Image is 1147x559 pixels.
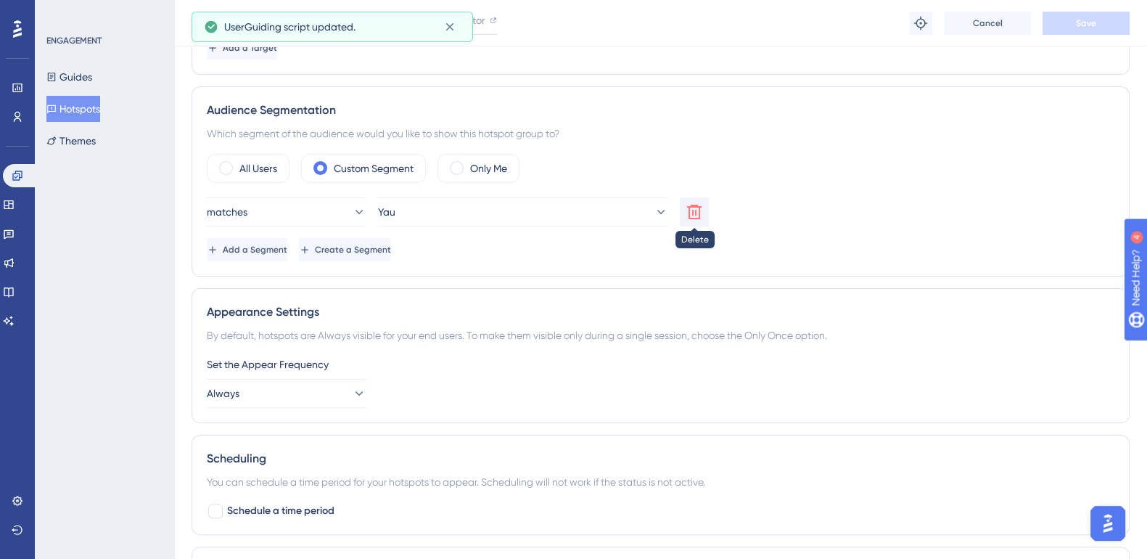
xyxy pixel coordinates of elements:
div: Scheduling [207,450,1114,468]
span: Yau [378,203,395,221]
div: Appearance Settings [207,303,1114,321]
button: Yau [378,197,668,227]
span: Need Help? [34,4,91,21]
span: Save [1076,17,1096,29]
button: matches [207,197,366,227]
iframe: UserGuiding AI Assistant Launcher [1086,502,1130,545]
div: Which segment of the audience would you like to show this hotspot group to? [207,125,1114,142]
div: By default, hotspots are Always visible for your end users. To make them visible only during a si... [207,327,1114,344]
button: Themes [46,128,96,154]
span: UserGuiding script updated. [224,18,355,36]
button: Create a Segment [299,238,391,261]
span: Create a Segment [315,244,391,256]
span: Always [207,385,239,402]
div: 4 [101,7,105,19]
div: Audience Segmentation [207,102,1114,119]
span: Add a Target [223,42,277,54]
span: Add a Segment [223,244,287,256]
span: Cancel [973,17,1003,29]
div: ENGAGEMENT [46,35,102,46]
button: Save [1043,12,1130,35]
span: matches [207,203,247,221]
div: Set the Appear Frequency [207,356,1114,373]
button: Guides [46,64,92,90]
span: Schedule a time period [227,502,334,520]
button: Cancel [944,12,1031,35]
label: Only Me [470,160,507,177]
button: Add a Target [207,36,277,60]
div: You can schedule a time period for your hotspots to appear. Scheduling will not work if the statu... [207,473,1114,491]
label: Custom Segment [334,160,414,177]
label: All Users [239,160,277,177]
button: Add a Segment [207,238,287,261]
button: Always [207,379,366,408]
button: Hotspots [46,96,100,122]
